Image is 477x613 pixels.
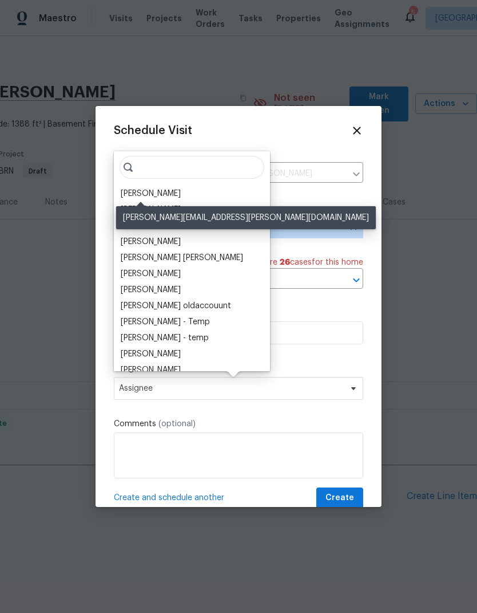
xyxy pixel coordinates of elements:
[114,492,224,504] span: Create and schedule another
[121,252,243,264] div: [PERSON_NAME] [PERSON_NAME]
[316,488,363,509] button: Create
[121,284,181,296] div: [PERSON_NAME]
[114,418,363,430] label: Comments
[244,257,363,268] span: There are case s for this home
[114,151,363,162] label: Home
[121,348,181,360] div: [PERSON_NAME]
[121,268,181,280] div: [PERSON_NAME]
[121,332,209,344] div: [PERSON_NAME] - temp
[158,420,196,428] span: (optional)
[116,206,376,229] div: [PERSON_NAME][EMAIL_ADDRESS][PERSON_NAME][DOMAIN_NAME]
[121,204,181,215] div: [PERSON_NAME]
[121,300,231,312] div: [PERSON_NAME] oldaccouunt
[121,188,181,199] div: [PERSON_NAME]
[351,124,363,137] span: Close
[325,491,354,505] span: Create
[119,384,343,393] span: Assignee
[348,272,364,288] button: Open
[121,316,210,328] div: [PERSON_NAME] - Temp
[280,258,290,266] span: 26
[121,364,181,376] div: [PERSON_NAME]
[114,125,192,136] span: Schedule Visit
[121,236,181,247] div: [PERSON_NAME]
